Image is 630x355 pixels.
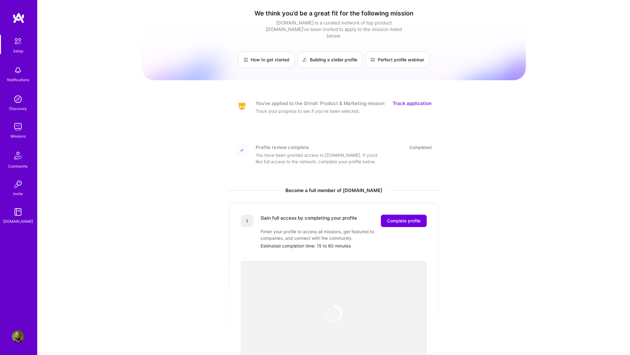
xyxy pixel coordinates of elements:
[370,57,375,62] img: Perfect profile webinar
[12,121,24,133] img: teamwork
[238,51,295,68] a: How to get started
[365,51,430,68] a: Perfect profile webinar
[12,64,24,77] img: bell
[256,100,385,107] div: You’ve applied to the Grindr: Product & Marketing mission
[409,144,432,151] div: Completed
[302,57,307,62] img: Building a stellar profile
[261,228,385,241] div: Finish your profile to access all missions, get featured to companies, and connect with the commu...
[243,57,248,62] img: How to get started
[8,163,28,169] div: Community
[142,10,526,17] h1: We think you’d be a great fit for the following mission
[11,133,26,139] div: Missions
[12,206,24,218] img: guide book
[9,105,27,112] div: Discovery
[11,148,25,163] img: Community
[256,152,380,165] div: You have been granted access to [DOMAIN_NAME]. If you’d like full access to the network, complete...
[11,35,24,48] img: setup
[240,148,244,152] img: Completed
[236,102,248,111] img: Company Logo
[256,144,309,151] div: Profile review complete
[12,330,24,343] img: User Avatar
[10,330,26,343] a: User Avatar
[393,100,432,107] a: Track application
[12,178,24,191] img: Invite
[297,51,363,68] a: Building a stellar profile
[324,305,343,323] img: loading
[7,77,29,83] div: Notifications
[256,108,380,114] div: Track your progress to see if you’ve been selected.
[264,20,403,39] div: [DOMAIN_NAME] is a curated network of top product [DOMAIN_NAME]’ve been invited to apply to the m...
[13,191,23,197] div: Invite
[13,48,23,54] div: Setup
[285,187,382,194] span: Become a full member of [DOMAIN_NAME]
[12,12,25,24] img: logo
[12,93,24,105] img: discovery
[3,218,33,225] div: [DOMAIN_NAME]
[261,243,427,249] div: Estimated completion time: 15 to 60 minutes
[261,215,357,227] div: Gain full access by completing your profile
[241,215,253,227] div: 1
[381,215,427,227] button: Complete profile
[387,218,421,224] span: Complete profile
